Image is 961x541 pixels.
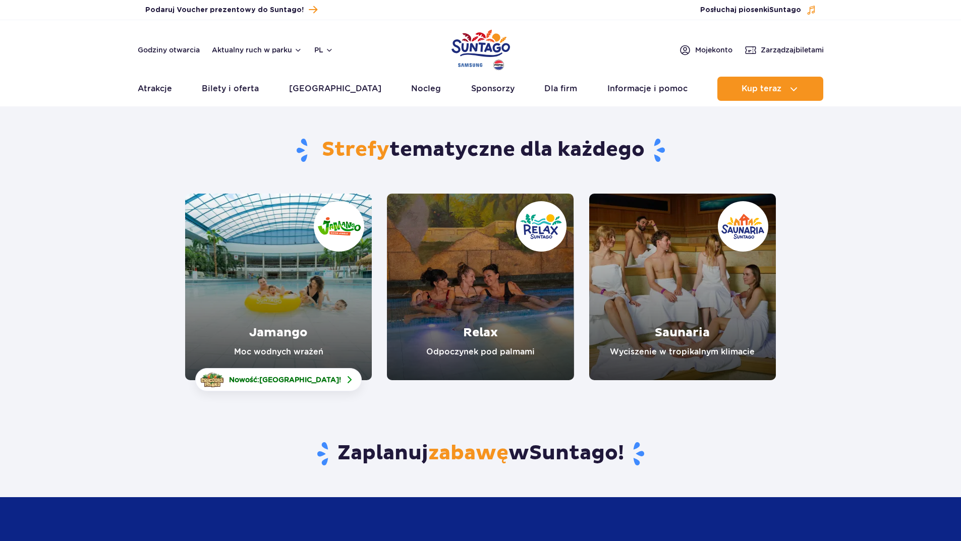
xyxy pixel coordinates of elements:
[185,441,776,467] h3: Zaplanuj w !
[212,46,302,54] button: Aktualny ruch w parku
[428,441,508,466] span: zabawę
[145,5,304,15] span: Podaruj Voucher prezentowy do Suntago!
[700,5,801,15] span: Posłuchaj piosenki
[529,441,618,466] span: Suntago
[145,3,317,17] a: Podaruj Voucher prezentowy do Suntago!
[769,7,801,14] span: Suntago
[451,25,510,72] a: Park of Poland
[745,44,824,56] a: Zarządzajbiletami
[138,45,200,55] a: Godziny otwarcia
[202,77,259,101] a: Bilety i oferta
[695,45,732,55] span: Moje konto
[314,45,333,55] button: pl
[387,194,574,380] a: Relax
[229,375,341,385] span: Nowość: !
[195,368,362,391] a: Nowość:[GEOGRAPHIC_DATA]!
[761,45,824,55] span: Zarządzaj biletami
[717,77,823,101] button: Kup teraz
[185,194,372,380] a: Jamango
[607,77,688,101] a: Informacje i pomoc
[411,77,441,101] a: Nocleg
[742,84,781,93] span: Kup teraz
[289,77,381,101] a: [GEOGRAPHIC_DATA]
[589,194,776,380] a: Saunaria
[322,137,389,162] span: Strefy
[700,5,816,15] button: Posłuchaj piosenkiSuntago
[138,77,172,101] a: Atrakcje
[259,376,339,384] span: [GEOGRAPHIC_DATA]
[544,77,577,101] a: Dla firm
[471,77,515,101] a: Sponsorzy
[679,44,732,56] a: Mojekonto
[185,137,776,163] h1: tematyczne dla każdego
